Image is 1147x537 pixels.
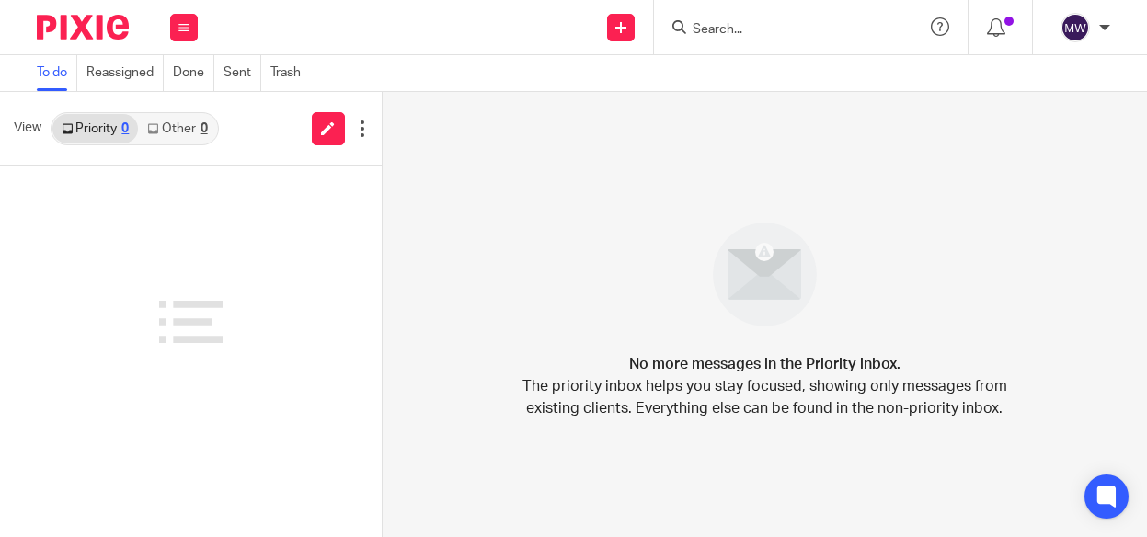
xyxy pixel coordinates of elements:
a: Priority0 [52,114,138,143]
a: Trash [270,55,310,91]
h4: No more messages in the Priority inbox. [629,353,900,375]
p: The priority inbox helps you stay focused, showing only messages from existing clients. Everythin... [521,375,1008,419]
img: image [701,211,829,338]
a: Reassigned [86,55,164,91]
img: svg%3E [1061,13,1090,42]
a: Other0 [138,114,216,143]
a: Done [173,55,214,91]
div: 0 [201,122,208,135]
a: To do [37,55,77,91]
div: 0 [121,122,129,135]
img: Pixie [37,15,129,40]
a: Sent [224,55,261,91]
input: Search [691,22,856,39]
span: View [14,119,41,138]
